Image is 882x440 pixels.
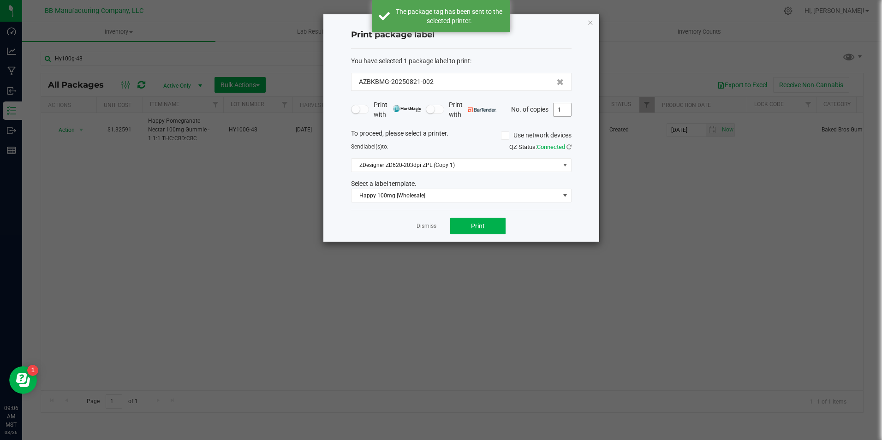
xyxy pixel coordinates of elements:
[395,7,503,25] div: The package tag has been sent to the selected printer.
[351,56,572,66] div: :
[393,105,421,112] img: mark_magic_cybra.png
[471,222,485,230] span: Print
[344,179,578,189] div: Select a label template.
[449,100,496,119] span: Print with
[351,29,572,41] h4: Print package label
[27,365,38,376] iframe: Resource center unread badge
[352,159,560,172] span: ZDesigner ZD620-203dpi ZPL (Copy 1)
[9,366,37,394] iframe: Resource center
[364,143,382,150] span: label(s)
[501,131,572,140] label: Use network devices
[351,57,470,65] span: You have selected 1 package label to print
[450,218,506,234] button: Print
[344,129,578,143] div: To proceed, please select a printer.
[537,143,565,150] span: Connected
[468,107,496,112] img: bartender.png
[374,100,421,119] span: Print with
[509,143,572,150] span: QZ Status:
[351,143,388,150] span: Send to:
[352,189,560,202] span: Happy 100mg [Wholesale]
[511,105,548,113] span: No. of copies
[359,77,434,87] span: AZBKBMG-20250821-002
[417,222,436,230] a: Dismiss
